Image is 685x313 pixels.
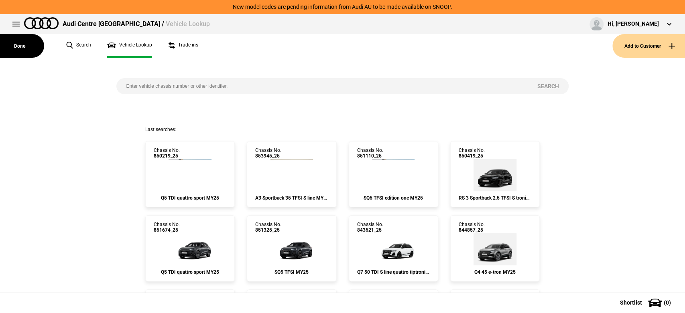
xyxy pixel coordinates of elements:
[369,233,417,265] img: Audi_4MQCN2_25_EI_2Y2Y_PAH_F71_6FJ_(Nadin:_6FJ_C90_F71_PAH)_ext.png
[154,195,226,201] div: Q5 TDI quattro sport MY25
[255,227,281,233] span: 851325_25
[66,34,91,58] a: Search
[255,147,281,159] div: Chassis No.
[169,159,211,191] img: Audi_GUBAUY_25S_GX_6Y6Y_WA9_PAH_WA7_5MB_6FJ_WXC_PWL_PYH_F80_H65_(Nadin:_5MB_6FJ_C56_F80_H65_PAH_P...
[612,34,685,58] button: Add to Customer
[166,20,210,28] span: Vehicle Lookup
[664,300,671,305] span: ( 0 )
[154,147,180,159] div: Chassis No.
[255,269,328,275] div: SQ5 TFSI MY25
[357,195,430,201] div: SQ5 TFSI edition one MY25
[459,269,531,275] div: Q4 45 e-tron MY25
[620,300,642,305] span: Shortlist
[168,34,198,58] a: Trade ins
[372,159,415,191] img: Audi_GUBS5Y_25LE_GX_S5S5_PAH_6FJ_(Nadin:_6FJ_C56_PAH)_ext.png
[107,34,152,58] a: Vehicle Lookup
[255,222,281,233] div: Chassis No.
[270,159,313,191] img: Audi_8YFCYG_25_EI_6Y6Y_WBX_3FB_3L5_WXC_WXC-1_PWL_PY5_PYY_U35_(Nadin:_3FB_3L5_6FJ_C56_PWL_PY5_PYY_...
[459,227,485,233] span: 844857_25
[527,78,569,94] button: Search
[154,269,226,275] div: Q5 TDI quattro sport MY25
[145,127,176,132] span: Last searches:
[24,17,59,29] img: audi.png
[357,227,383,233] span: 843521_25
[63,20,210,28] div: Audi Centre [GEOGRAPHIC_DATA] /
[357,222,383,233] div: Chassis No.
[608,20,659,28] div: Hi, [PERSON_NAME]
[154,222,180,233] div: Chassis No.
[474,233,516,265] img: Audi_F4BA53_25_AO_2L2L_3FU_4ZD_WA7_WA2_3S2_FB5_PY5_PYY_55K_QQ9_(Nadin:_3FU_3S2_4ZD_55K_6FJ_C18_FB...
[255,195,328,201] div: A3 Sportback 35 TFSI S line MY25
[459,153,485,159] span: 850419_25
[459,147,485,159] div: Chassis No.
[357,153,383,159] span: 851110_25
[459,195,531,201] div: RS 3 Sportback 2.5 TFSI S tronic MY25
[116,78,527,94] input: Enter vehicle chassis number or other identifier.
[255,153,281,159] span: 853945_25
[474,159,516,191] img: Audi_8YFRWY_25_TG_0E0E_6FA_PEJ_(Nadin:_6FA_C48_PEJ)_ext.png
[166,233,214,265] img: Audi_GUBAUY_25S_GX_6Y6Y_WA9_PAH_5MB_6FJ_PQ7_WXC_PWL_PYH_H65_CB2_(Nadin:_5MB_6FJ_C56_CB2_H65_PAH_P...
[154,153,180,159] span: 850219_25
[357,269,430,275] div: Q7 50 TDI S line quattro tiptronic MY25
[357,147,383,159] div: Chassis No.
[459,222,485,233] div: Chassis No.
[268,233,316,265] img: Audi_GUBS5Y_25S_GX_N7N7_PAH_5MK_WA2_6FJ_53A_PYH_PWO_Y4T_(Nadin:_53A_5MK_6FJ_C56_PAH_PWO_PYH_WA2_Y...
[608,293,685,313] button: Shortlist(0)
[154,227,180,233] span: 851674_25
